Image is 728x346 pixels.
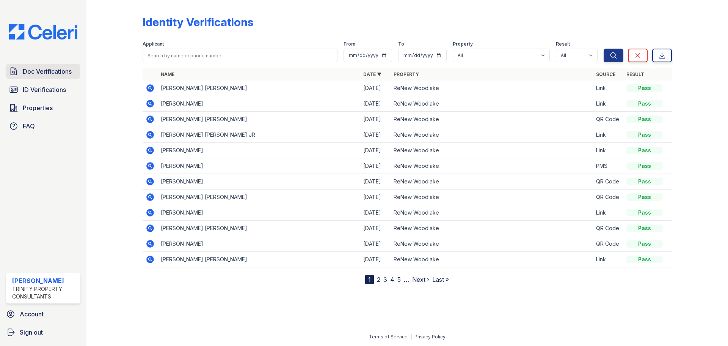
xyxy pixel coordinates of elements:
span: Account [20,310,44,319]
td: QR Code [593,112,623,127]
td: [PERSON_NAME] [158,205,360,221]
td: ReNew Woodlake [391,236,593,252]
td: [PERSON_NAME] [158,174,360,190]
td: ReNew Woodlake [391,143,593,158]
td: Link [593,96,623,112]
a: Privacy Policy [414,334,446,340]
img: CE_Logo_Blue-a8612792a0a2168367f1c8372b55b34899dd931a85d93a1a3d3e32e68fde9ad4.png [3,24,83,39]
span: … [404,275,409,284]
a: Last » [432,276,449,283]
td: ReNew Woodlake [391,221,593,236]
a: Property [394,71,419,77]
div: Pass [626,240,663,248]
td: [PERSON_NAME] [PERSON_NAME] [158,252,360,267]
div: Pass [626,209,663,216]
div: Pass [626,193,663,201]
span: Sign out [20,328,43,337]
td: [DATE] [360,143,391,158]
td: PMS [593,158,623,174]
div: Pass [626,84,663,92]
a: ID Verifications [6,82,80,97]
td: [DATE] [360,112,391,127]
div: Identity Verifications [143,15,253,29]
a: FAQ [6,118,80,134]
label: Result [556,41,570,47]
td: [PERSON_NAME] [PERSON_NAME] [158,221,360,236]
td: QR Code [593,236,623,252]
td: ReNew Woodlake [391,205,593,221]
td: [DATE] [360,96,391,112]
label: From [344,41,355,47]
td: ReNew Woodlake [391,174,593,190]
td: [DATE] [360,252,391,267]
label: To [398,41,404,47]
td: Link [593,81,623,96]
label: Applicant [143,41,164,47]
div: 1 [365,275,374,284]
td: [DATE] [360,221,391,236]
a: Terms of Service [369,334,408,340]
td: [DATE] [360,174,391,190]
div: Pass [626,224,663,232]
div: Pass [626,178,663,185]
td: ReNew Woodlake [391,127,593,143]
td: ReNew Woodlake [391,81,593,96]
a: 3 [383,276,387,283]
td: [PERSON_NAME] [158,143,360,158]
td: [PERSON_NAME] [158,96,360,112]
a: Next › [412,276,429,283]
td: Link [593,205,623,221]
label: Property [453,41,473,47]
a: Account [3,307,83,322]
td: [PERSON_NAME] [PERSON_NAME] [158,190,360,205]
span: ID Verifications [23,85,66,94]
div: | [410,334,412,340]
div: Pass [626,131,663,139]
td: [DATE] [360,236,391,252]
div: Pass [626,147,663,154]
td: [DATE] [360,158,391,174]
td: Link [593,127,623,143]
div: Pass [626,100,663,107]
td: ReNew Woodlake [391,158,593,174]
div: Trinity Property Consultants [12,285,77,300]
td: [PERSON_NAME] [158,236,360,252]
a: Properties [6,100,80,115]
div: [PERSON_NAME] [12,276,77,285]
a: 4 [390,276,394,283]
a: Result [626,71,644,77]
td: [DATE] [360,81,391,96]
input: Search by name or phone number [143,49,337,62]
span: Doc Verifications [23,67,72,76]
a: Name [161,71,174,77]
td: Link [593,143,623,158]
td: [DATE] [360,190,391,205]
a: 5 [397,276,401,283]
div: Pass [626,256,663,263]
td: [DATE] [360,127,391,143]
a: Date ▼ [363,71,381,77]
span: Properties [23,103,53,112]
div: Pass [626,115,663,123]
td: [PERSON_NAME] [PERSON_NAME] [158,81,360,96]
a: 2 [377,276,380,283]
td: QR Code [593,190,623,205]
a: Sign out [3,325,83,340]
td: ReNew Woodlake [391,252,593,267]
td: ReNew Woodlake [391,190,593,205]
td: [PERSON_NAME] [158,158,360,174]
td: Link [593,252,623,267]
span: FAQ [23,122,35,131]
a: Source [596,71,615,77]
td: [DATE] [360,205,391,221]
td: QR Code [593,221,623,236]
a: Doc Verifications [6,64,80,79]
td: ReNew Woodlake [391,112,593,127]
td: [PERSON_NAME] [PERSON_NAME] JR [158,127,360,143]
td: ReNew Woodlake [391,96,593,112]
td: QR Code [593,174,623,190]
div: Pass [626,162,663,170]
td: [PERSON_NAME] [PERSON_NAME] [158,112,360,127]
